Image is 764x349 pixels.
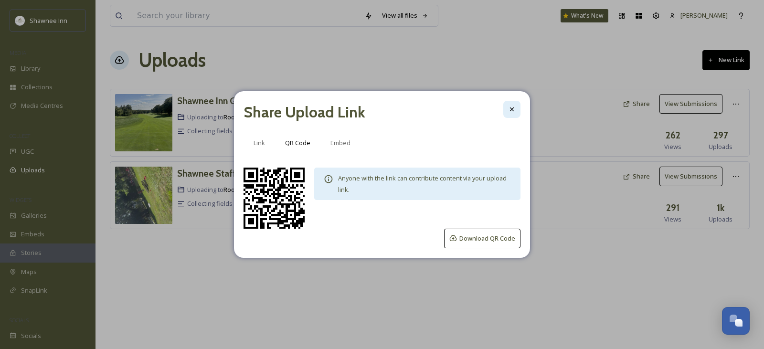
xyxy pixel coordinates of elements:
[444,229,520,248] button: Download QR Code
[338,174,507,194] span: Anyone with the link can contribute content via your upload link.
[244,101,365,124] h2: Share Upload Link
[254,138,265,148] span: Link
[722,307,750,335] button: Open Chat
[285,138,310,148] span: QR Code
[330,138,350,148] span: Embed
